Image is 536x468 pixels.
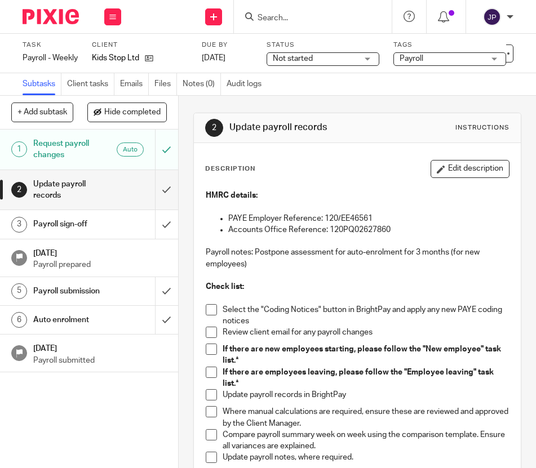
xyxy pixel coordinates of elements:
p: Payroll prepared [33,259,167,270]
h1: Update payroll records [229,122,382,133]
p: Update payroll records in BrightPay [223,389,508,400]
div: Can't undo an automated email [155,130,178,170]
p: Compare payroll summary week on week using the comparison template. Ensure all variances are expl... [223,429,508,452]
button: Edit description [431,160,510,178]
strong: HMRC details: [206,191,258,199]
label: Task [23,41,78,50]
span: Hide completed [104,108,161,117]
a: Subtasks [23,73,61,95]
p: Review client email for any payroll changes [223,327,508,338]
button: Hide completed [87,102,167,122]
span: Payroll [400,55,423,63]
p: PAYE Employer Reference: 120/EE46561 [228,213,508,224]
a: Emails [120,73,149,95]
p: Payroll submitted [33,355,167,366]
div: 3 [11,217,27,233]
h1: Payroll sign-off [33,216,107,233]
span: Not started [273,55,313,63]
a: Audit logs [227,73,267,95]
img: Pixie [23,9,79,24]
span: [DATE] [202,54,225,62]
p: Kids Stop Ltd [92,52,139,64]
div: Mark as done [155,277,178,305]
p: Accounts Office Reference: 120PQ02627860 [228,224,508,235]
h1: Payroll submission [33,283,107,300]
div: 1 [11,141,27,157]
div: Mark as done [155,170,178,210]
i: Open client page [145,54,153,63]
p: Where manual calculations are required, ensure these are reviewed and approved by the Client Mana... [223,406,508,429]
a: Notes (0) [183,73,221,95]
div: Mark as done [155,210,178,238]
h1: Update payroll records [33,176,107,204]
div: 2 [11,182,27,198]
div: 6 [11,312,27,328]
h1: Request payroll changes [33,135,107,164]
label: Status [267,41,379,50]
input: Search [256,14,358,24]
a: Files [154,73,177,95]
p: Update payroll notes, where required. [223,452,508,463]
div: Instructions [455,123,510,132]
div: Payroll - Weekly [23,52,78,64]
h1: Auto enrolment [33,311,107,328]
strong: If there are employees leaving, please follow the "Employee leaving" task list.* [223,368,495,387]
h1: [DATE] [33,245,167,259]
strong: If there are new employees starting, please follow the "New employee" task list.* [223,345,503,364]
img: svg%3E [483,8,501,26]
div: Mark as done [155,306,178,334]
h1: [DATE] [33,340,167,354]
p: Select the "Coding Notices" button in BrightPay and apply any new PAYE coding notices [223,304,508,327]
a: Client tasks [67,73,114,95]
label: Due by [202,41,253,50]
label: Client [92,41,191,50]
button: + Add subtask [11,102,73,122]
p: Payroll notes: Postpone assessment for auto-enrolment for 3 months (for new employees) [206,247,508,270]
div: Automated emails are sent as soon as the preceding subtask is completed. [117,142,144,157]
div: 5 [11,283,27,299]
div: 2 [205,119,223,137]
p: Description [205,164,255,173]
strong: Check list: [206,283,244,291]
label: Tags [393,41,506,50]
